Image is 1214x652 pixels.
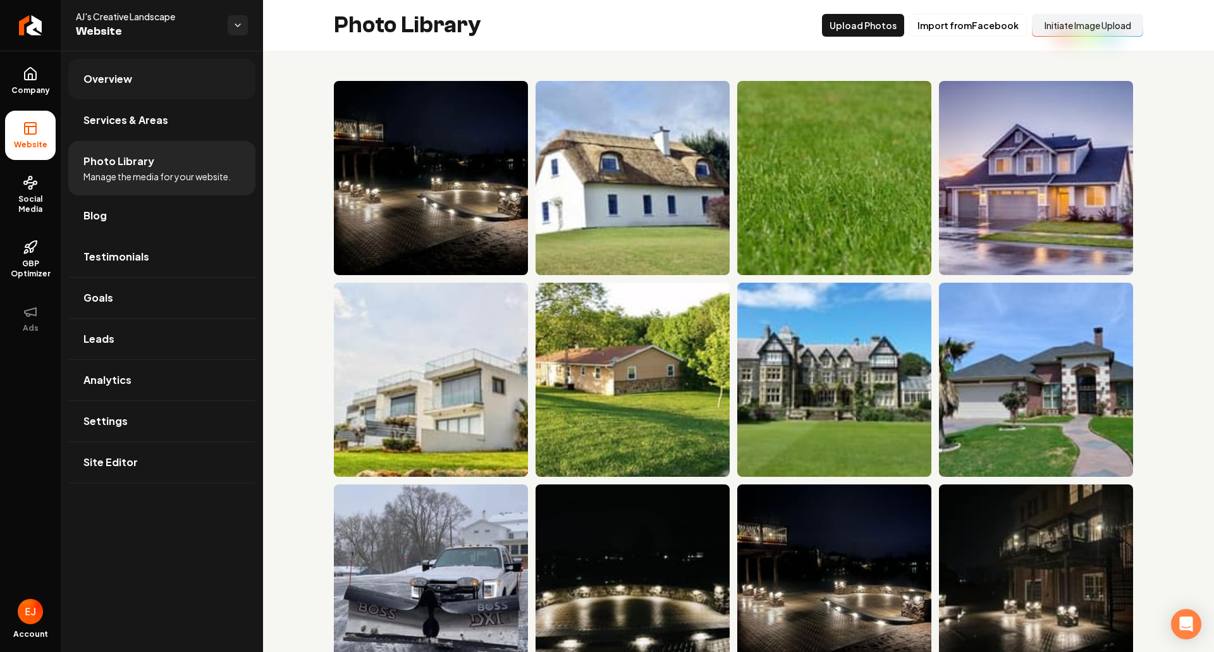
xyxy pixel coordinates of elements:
[536,283,730,477] img: Single-story home with stone accents on a lush green lawn surrounded by trees.
[6,85,55,95] span: Company
[83,290,113,305] span: Goals
[83,113,168,128] span: Services & Areas
[1171,609,1201,639] div: Open Intercom Messenger
[536,81,730,275] img: Thatched-roof cottage with blue windows surrounded by green grass and trees.
[83,455,138,470] span: Site Editor
[83,249,149,264] span: Testimonials
[909,14,1027,37] button: Import fromFacebook
[18,323,44,333] span: Ads
[19,15,42,35] img: Rebolt Logo
[5,259,56,279] span: GBP Optimizer
[5,230,56,289] a: GBP Optimizer
[737,81,931,275] img: Lush green grass field with vibrant blades under daylight.
[1032,14,1143,37] button: Initiate Image Upload
[939,283,1133,477] img: Modern brick house with a landscaped yard, palm tree, and a welcoming pathway.
[83,170,231,183] span: Manage the media for your website.
[5,294,56,343] button: Ads
[83,154,154,169] span: Photo Library
[68,319,255,359] a: Leads
[334,283,528,477] img: Modern hillside houses with glass balconies and lush greenery under a cloudy sky.
[822,14,904,37] button: Upload Photos
[5,194,56,214] span: Social Media
[68,100,255,140] a: Services & Areas
[76,23,218,40] span: Website
[13,629,48,639] span: Account
[5,56,56,106] a: Company
[334,81,528,275] img: Nighttime view of a beautifully lit patio with decorative stone lights and a wooden deck.
[68,59,255,99] a: Overview
[83,331,114,347] span: Leads
[9,140,52,150] span: Website
[737,283,931,477] img: Victorian stone mansion with intricate architecture and lush green lawn under a blue sky.
[68,237,255,277] a: Testimonials
[939,81,1133,275] img: Modern two-story house with a landscaped yard and reflective driveway at sunset.
[68,442,255,483] a: Site Editor
[76,10,218,23] span: AJ's Creative Landscape
[18,599,43,624] button: Open user button
[83,414,128,429] span: Settings
[5,165,56,225] a: Social Media
[68,401,255,441] a: Settings
[68,360,255,400] a: Analytics
[334,13,481,38] h2: Photo Library
[83,208,107,223] span: Blog
[68,195,255,236] a: Blog
[18,599,43,624] img: Eduard Joers
[68,278,255,318] a: Goals
[83,372,132,388] span: Analytics
[83,71,132,87] span: Overview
